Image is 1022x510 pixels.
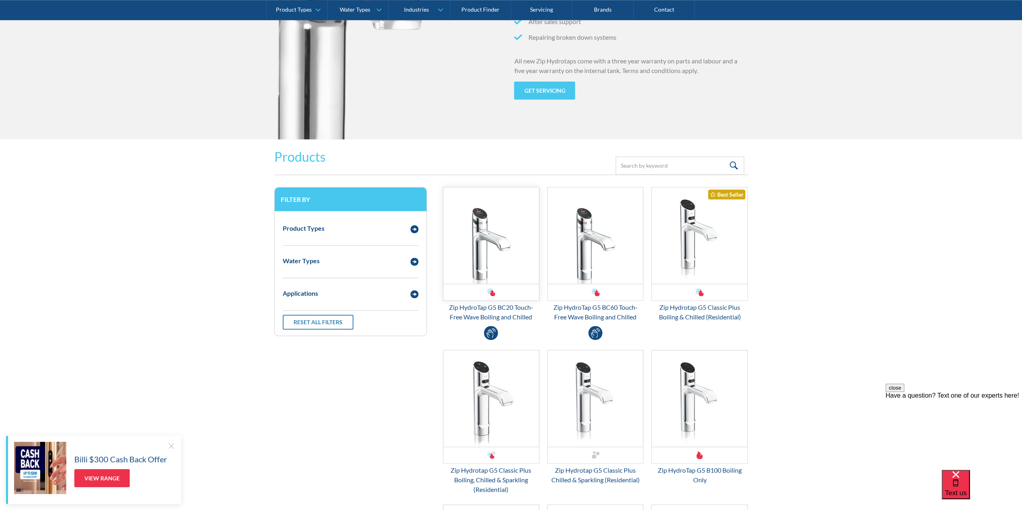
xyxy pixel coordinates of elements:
div: Water Types [283,256,320,266]
img: Zip HydroTap G5 B100 Boiling Only [652,350,747,447]
li: After sales support [514,17,748,26]
a: Zip HydroTap G5 B100 Boiling OnlyZip HydroTap G5 B100 Boiling Only [651,350,748,485]
li: Repairing broken down systems [514,33,748,42]
iframe: podium webchat widget bubble [942,470,1022,510]
img: Zip Hydrotap G5 Classic Plus Boiling & Chilled (Residential) [652,187,747,284]
div: Zip HydroTap G5 B100 Boiling Only [651,465,748,485]
a: Zip HydroTap G5 BC60 Touch-Free Wave Boiling and ChilledZip HydroTap G5 BC60 Touch-Free Wave Boil... [547,187,644,322]
div: Product Types [283,224,324,233]
img: Zip HydroTap G5 BC20 Touch-Free Wave Boiling and Chilled [443,187,539,284]
div: Product Types [276,6,312,13]
input: Search by keyword [616,156,744,175]
a: Zip Hydrotap G5 Classic Plus Boiling & Chilled (Residential)Best SellerZip Hydrotap G5 Classic Pl... [651,187,748,322]
div: Zip HydroTap G5 BC20 Touch-Free Wave Boiling and Chilled [443,303,539,322]
a: Zip Hydrotap G5 Classic Plus Chilled & Sparkling (Residential)Zip Hydrotap G5 Classic Plus Chille... [547,350,644,485]
div: Best Seller [708,189,745,199]
a: Reset all filters [283,315,353,329]
img: Zip Hydrotap G5 Classic Plus Boiling, Chilled & Sparkling (Residential) [443,350,539,447]
div: Industries [404,6,428,13]
h3: Filter by [281,195,420,203]
div: Zip Hydrotap G5 Classic Plus Chilled & Sparkling (Residential) [547,465,644,485]
div: Zip HydroTap G5 BC60 Touch-Free Wave Boiling and Chilled [547,303,644,322]
img: Billi $300 Cash Back Offer [14,442,66,494]
h2: Products [274,147,326,167]
div: Zip Hydrotap G5 Classic Plus Boiling & Chilled (Residential) [651,303,748,322]
iframe: podium webchat widget prompt [885,384,1022,480]
a: View Range [74,469,130,487]
div: Water Types [340,6,370,13]
a: Zip Hydrotap G5 Classic Plus Boiling, Chilled & Sparkling (Residential)Zip Hydrotap G5 Classic Pl... [443,350,539,494]
div: Applications [283,289,318,298]
a: Get servicing [514,81,575,100]
img: Zip Hydrotap G5 Classic Plus Chilled & Sparkling (Residential) [548,350,643,447]
div: Zip Hydrotap G5 Classic Plus Boiling, Chilled & Sparkling (Residential) [443,465,539,494]
img: Zip HydroTap G5 BC60 Touch-Free Wave Boiling and Chilled [548,187,643,284]
h5: Billi $300 Cash Back Offer [74,453,167,465]
p: All new Zip Hydrotaps come with a three year warranty on parts and labour and a five year warrant... [514,56,748,75]
a: Zip HydroTap G5 BC20 Touch-Free Wave Boiling and ChilledZip HydroTap G5 BC20 Touch-Free Wave Boil... [443,187,539,322]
